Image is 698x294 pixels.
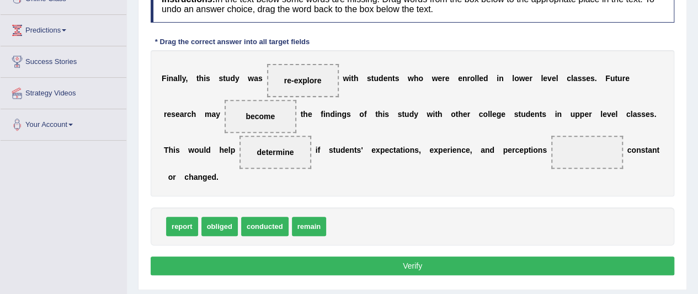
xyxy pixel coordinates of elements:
[557,110,562,119] b: n
[438,146,443,154] b: p
[228,146,231,154] b: l
[646,110,650,119] b: e
[575,110,580,119] b: p
[489,146,494,154] b: d
[267,64,339,97] span: Drop target
[185,74,188,83] b: ,
[385,146,389,154] b: e
[530,110,535,119] b: e
[551,136,623,169] span: Drop target
[499,74,504,83] b: n
[356,146,361,154] b: s
[216,173,219,181] b: .
[542,110,546,119] b: s
[239,136,311,169] span: Drop target
[205,110,211,119] b: m
[632,110,637,119] b: a
[248,74,254,83] b: w
[519,74,525,83] b: w
[1,46,126,74] a: Success Stories
[171,110,175,119] b: s
[525,74,529,83] b: e
[605,74,610,83] b: F
[216,110,220,119] b: y
[463,110,467,119] b: e
[552,74,556,83] b: e
[450,146,452,154] b: i
[349,146,354,154] b: n
[438,110,443,119] b: h
[180,110,184,119] b: a
[184,110,187,119] b: r
[452,146,457,154] b: e
[361,146,363,154] b: '
[198,173,203,181] b: n
[326,110,331,119] b: n
[204,74,206,83] b: i
[508,146,512,154] b: e
[483,110,488,119] b: o
[577,74,582,83] b: s
[429,146,434,154] b: e
[162,74,167,83] b: F
[379,74,383,83] b: d
[418,74,423,83] b: o
[284,76,322,85] span: re-explore
[466,146,470,154] b: e
[531,146,533,154] b: i
[359,110,364,119] b: o
[475,74,477,83] b: l
[335,146,340,154] b: u
[207,173,212,181] b: e
[435,110,438,119] b: t
[383,74,387,83] b: e
[396,146,401,154] b: a
[525,110,530,119] b: d
[467,110,470,119] b: r
[512,146,515,154] b: r
[303,110,308,119] b: h
[203,173,207,181] b: g
[173,173,175,181] b: r
[321,110,323,119] b: f
[538,146,543,154] b: n
[206,74,210,83] b: s
[246,112,275,121] span: become
[204,146,206,154] b: l
[166,217,198,236] span: report
[180,74,182,83] b: l
[519,146,524,154] b: e
[467,74,470,83] b: r
[481,146,485,154] b: a
[626,110,631,119] b: c
[173,146,175,154] b: i
[451,110,456,119] b: o
[503,146,508,154] b: p
[622,74,625,83] b: r
[380,146,385,154] b: p
[461,146,466,154] b: c
[168,173,173,181] b: o
[625,74,630,83] b: e
[189,173,194,181] b: h
[151,36,314,47] div: * Drag the correct answer into all target fields
[627,146,631,154] b: c
[445,74,450,83] b: e
[611,110,615,119] b: e
[231,146,236,154] b: p
[194,173,198,181] b: a
[603,110,607,119] b: e
[230,74,235,83] b: d
[337,110,342,119] b: n
[458,110,463,119] b: h
[318,146,321,154] b: f
[497,110,502,119] b: g
[354,74,359,83] b: h
[168,74,173,83] b: n
[194,146,199,154] b: o
[378,110,383,119] b: h
[637,110,641,119] b: s
[514,110,518,119] b: s
[173,74,178,83] b: a
[533,146,538,154] b: o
